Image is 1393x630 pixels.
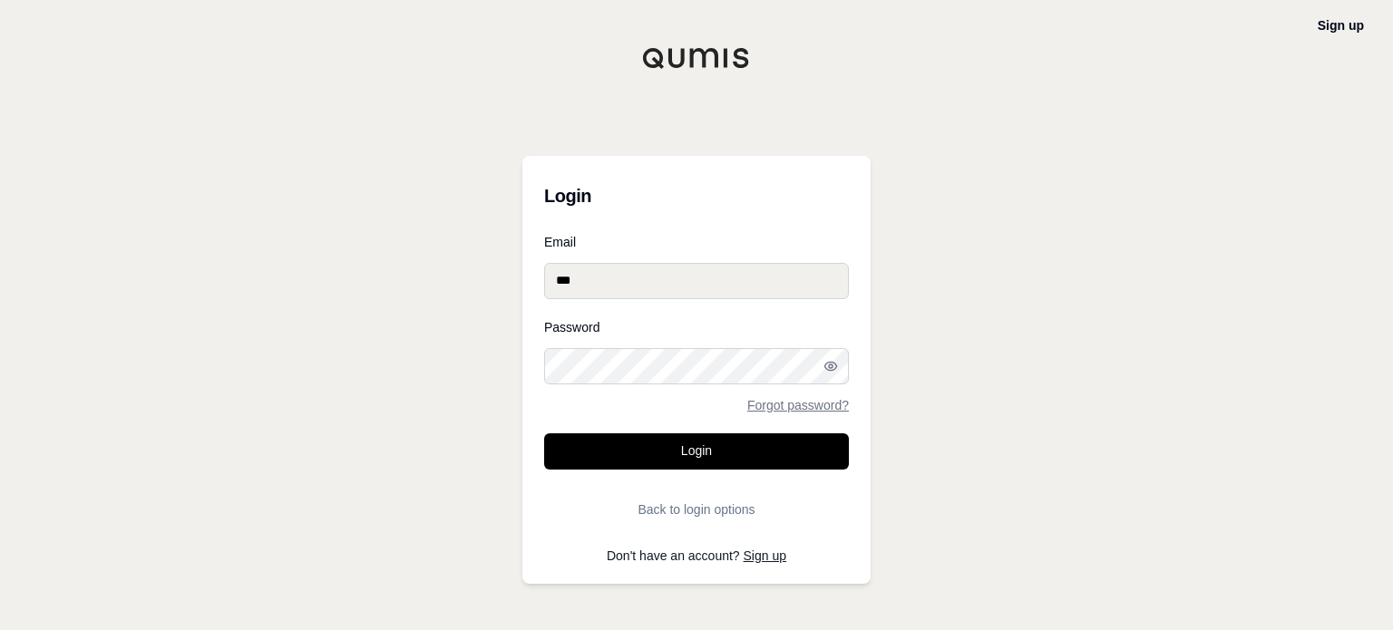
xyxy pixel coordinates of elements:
a: Sign up [1318,18,1364,33]
img: Qumis [642,47,751,69]
a: Forgot password? [747,399,849,412]
h3: Login [544,178,849,214]
button: Back to login options [544,491,849,528]
button: Login [544,433,849,470]
label: Password [544,321,849,334]
a: Sign up [744,548,786,563]
label: Email [544,236,849,248]
p: Don't have an account? [544,549,849,562]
